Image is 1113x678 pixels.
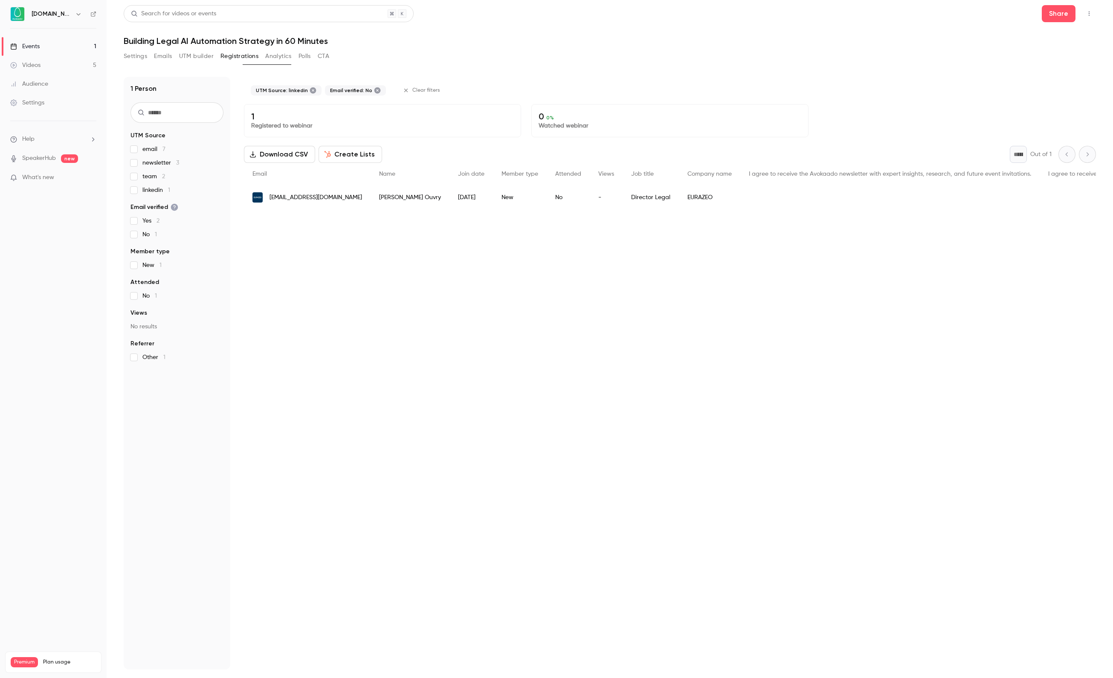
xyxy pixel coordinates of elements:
[598,171,614,177] span: Views
[130,131,165,140] span: UTM Source
[10,135,96,144] li: help-dropdown-opener
[299,49,311,63] button: Polls
[142,172,165,181] span: team
[555,171,581,177] span: Attended
[501,171,538,177] span: Member type
[749,171,1031,177] span: I agree to receive the Avokaado newsletter with expert insights, research, and future event invit...
[252,171,267,177] span: Email
[162,174,165,180] span: 2
[623,185,679,209] div: Director Legal
[130,131,223,362] section: facet-groups
[61,154,78,163] span: new
[1030,150,1052,159] p: Out of 1
[130,309,147,317] span: Views
[32,10,72,18] h6: [DOMAIN_NAME]
[130,203,178,212] span: Email verified
[400,84,445,97] button: Clear filters
[546,115,554,121] span: 0 %
[679,185,740,209] div: EURAZEO
[130,247,170,256] span: Member type
[142,217,159,225] span: Yes
[265,49,292,63] button: Analytics
[10,80,48,88] div: Audience
[631,171,654,177] span: Job title
[252,192,263,203] img: eurazeo.com
[159,262,162,268] span: 1
[130,322,223,331] p: No results
[124,49,147,63] button: Settings
[374,87,381,94] button: Remove "Email not verified" from selected filters
[10,61,41,70] div: Videos
[142,353,165,362] span: Other
[10,42,40,51] div: Events
[22,173,54,182] span: What's new
[142,230,157,239] span: No
[379,171,395,177] span: Name
[1042,5,1075,22] button: Share
[168,187,170,193] span: 1
[155,293,157,299] span: 1
[539,122,801,130] p: Watched webinar
[124,36,1096,46] h1: Building Legal AI Automation Strategy in 60 Minutes
[142,145,165,154] span: email
[142,186,170,194] span: linkedin
[130,84,157,94] h1: 1 Person
[11,7,24,21] img: Avokaado.io
[220,49,258,63] button: Registrations
[270,193,362,202] span: [EMAIL_ADDRESS][DOMAIN_NAME]
[244,146,315,163] button: Download CSV
[179,49,214,63] button: UTM builder
[142,159,179,167] span: newsletter
[22,154,56,163] a: SpeakerHub
[251,122,514,130] p: Registered to webinar
[176,160,179,166] span: 3
[163,354,165,360] span: 1
[318,49,329,63] button: CTA
[412,87,440,94] span: Clear filters
[11,657,38,667] span: Premium
[458,171,484,177] span: Join date
[130,339,154,348] span: Referrer
[547,185,590,209] div: No
[590,185,623,209] div: -
[493,185,547,209] div: New
[157,218,159,224] span: 2
[687,171,732,177] span: Company name
[131,9,216,18] div: Search for videos or events
[256,87,308,94] span: UTM Source: linkedin
[319,146,382,163] button: Create Lists
[155,232,157,238] span: 1
[10,99,44,107] div: Settings
[142,261,162,269] span: New
[449,185,493,209] div: [DATE]
[330,87,372,94] span: Email verified: No
[162,146,165,152] span: 7
[539,111,801,122] p: 0
[22,135,35,144] span: Help
[251,111,514,122] p: 1
[142,292,157,300] span: No
[310,87,316,94] button: Remove "linkedin" from selected "UTM Source" filter
[154,49,172,63] button: Emails
[130,278,159,287] span: Attended
[43,659,96,666] span: Plan usage
[371,185,449,209] div: [PERSON_NAME] Ouvry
